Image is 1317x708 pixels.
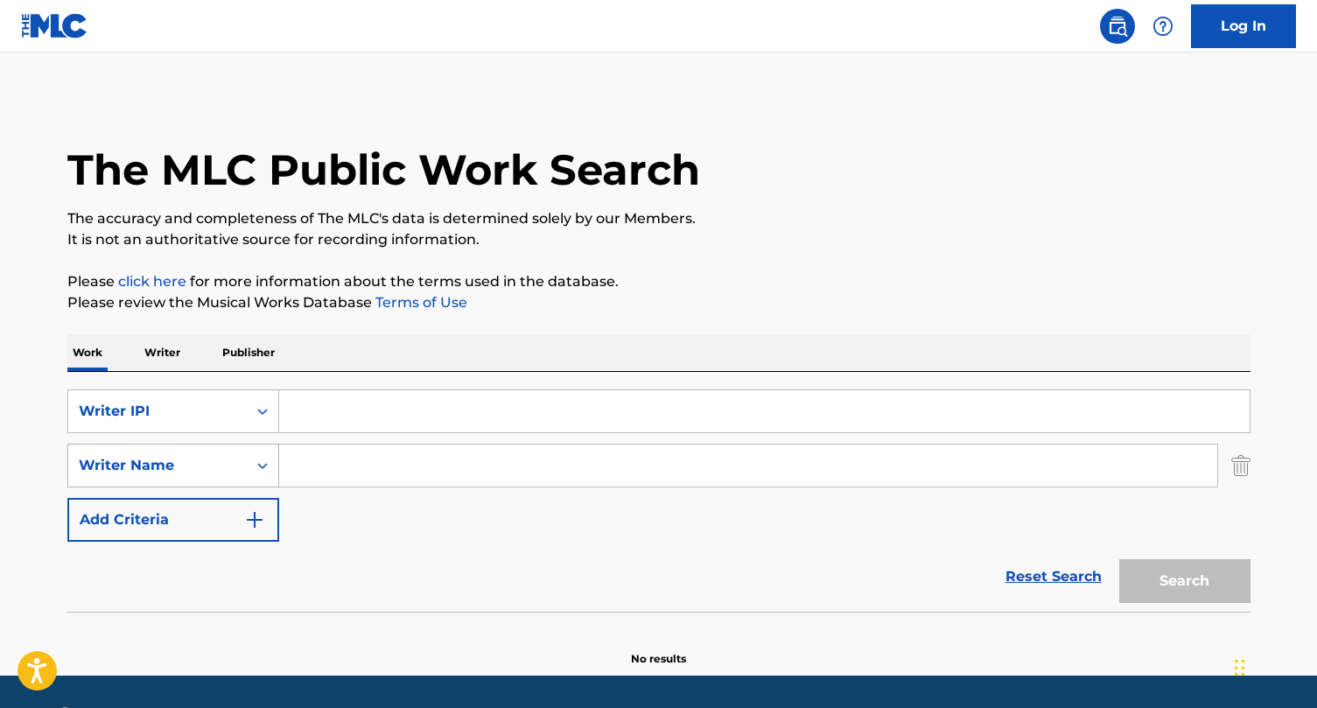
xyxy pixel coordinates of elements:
a: Reset Search [997,557,1110,596]
div: Writer Name [79,455,236,476]
img: 9d2ae6d4665cec9f34b9.svg [244,509,265,530]
div: Help [1145,9,1180,44]
p: No results [631,630,686,667]
img: help [1152,16,1173,37]
img: MLC Logo [21,13,88,39]
p: Work [67,334,108,371]
p: It is not an authoritative source for recording information. [67,229,1250,250]
a: Public Search [1100,9,1135,44]
button: Add Criteria [67,498,279,542]
h1: The MLC Public Work Search [67,144,700,196]
img: Delete Criterion [1231,444,1250,487]
p: The accuracy and completeness of The MLC's data is determined solely by our Members. [67,208,1250,229]
img: search [1107,16,1128,37]
p: Writer [139,334,186,371]
p: Please for more information about the terms used in the database. [67,271,1250,292]
a: Terms of Use [372,294,467,311]
form: Search Form [67,389,1250,612]
a: click here [118,273,186,290]
div: Writer IPI [79,401,236,422]
a: Log In [1191,4,1296,48]
iframe: Chat Widget [1229,624,1317,708]
p: Please review the Musical Works Database [67,292,1250,313]
div: Drag [1235,641,1245,694]
p: Publisher [217,334,280,371]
